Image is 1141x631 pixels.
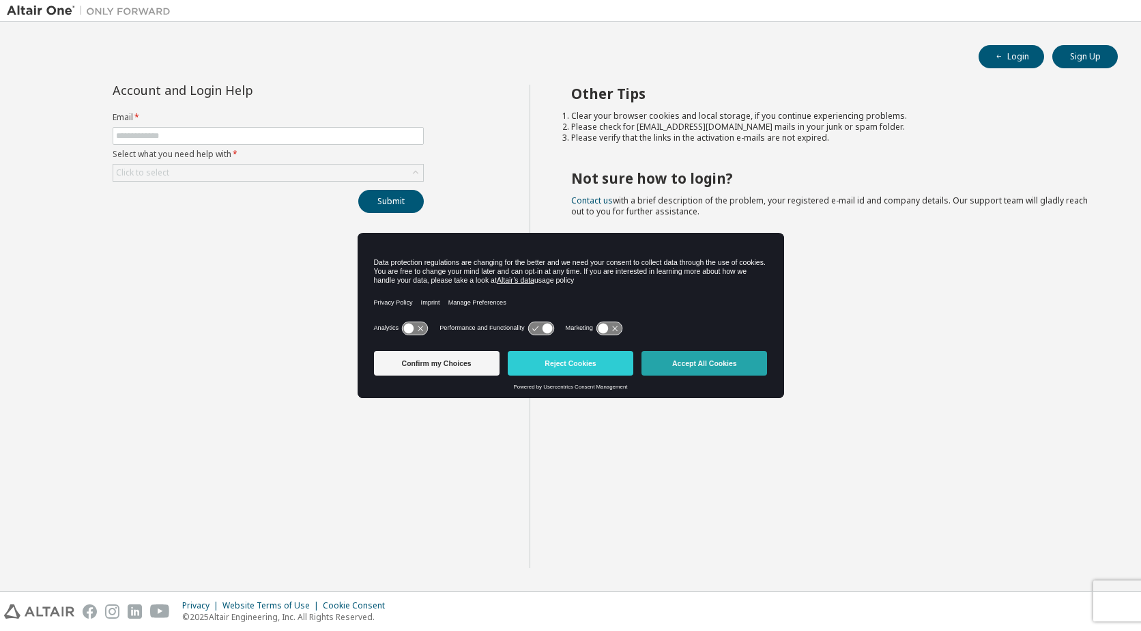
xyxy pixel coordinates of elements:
div: Cookie Consent [323,600,393,611]
img: facebook.svg [83,604,97,619]
button: Login [979,45,1044,68]
img: altair_logo.svg [4,604,74,619]
li: Please verify that the links in the activation e-mails are not expired. [571,132,1094,143]
div: Account and Login Help [113,85,362,96]
div: Privacy [182,600,222,611]
button: Submit [358,190,424,213]
img: Altair One [7,4,177,18]
li: Please check for [EMAIL_ADDRESS][DOMAIN_NAME] mails in your junk or spam folder. [571,122,1094,132]
button: Sign Up [1052,45,1118,68]
img: youtube.svg [150,604,170,619]
span: with a brief description of the problem, your registered e-mail id and company details. Our suppo... [571,195,1088,217]
div: Website Terms of Use [222,600,323,611]
label: Email [113,112,424,123]
h2: Not sure how to login? [571,169,1094,187]
li: Clear your browser cookies and local storage, if you continue experiencing problems. [571,111,1094,122]
h2: Other Tips [571,85,1094,102]
div: Click to select [116,167,169,178]
label: Select what you need help with [113,149,424,160]
div: Click to select [113,165,423,181]
img: instagram.svg [105,604,119,619]
a: Contact us [571,195,613,206]
img: linkedin.svg [128,604,142,619]
p: © 2025 Altair Engineering, Inc. All Rights Reserved. [182,611,393,623]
